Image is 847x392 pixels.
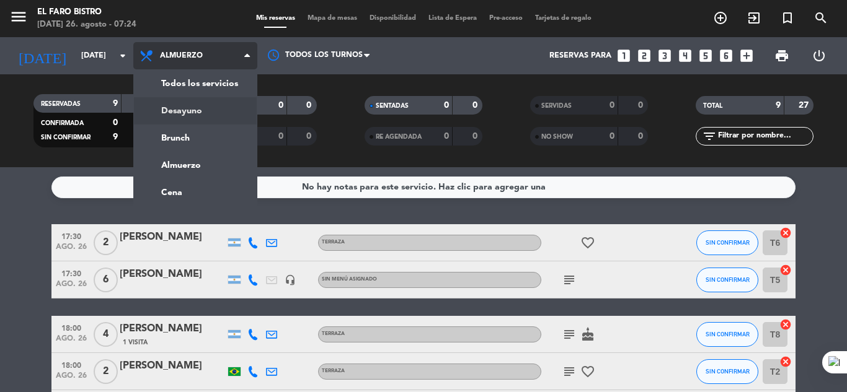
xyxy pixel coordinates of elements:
[698,48,714,64] i: looks_5
[9,7,28,30] button: menu
[541,134,573,140] span: NO SHOW
[56,266,87,280] span: 17:30
[56,372,87,386] span: ago. 26
[472,132,480,141] strong: 0
[278,101,283,110] strong: 0
[638,101,645,110] strong: 0
[322,240,345,245] span: Terraza
[120,358,225,374] div: [PERSON_NAME]
[306,101,314,110] strong: 0
[115,48,130,63] i: arrow_drop_down
[113,99,118,108] strong: 9
[718,48,734,64] i: looks_6
[541,103,572,109] span: SERVIDAS
[41,134,91,141] span: SIN CONFIRMAR
[134,70,257,97] a: Todos los servicios
[56,357,87,372] span: 18:00
[422,15,483,22] span: Lista de Espera
[322,368,345,373] span: Terraza
[779,264,792,276] i: cancel
[9,7,28,26] i: menu
[702,129,717,144] i: filter_list
[779,318,792,331] i: cancel
[285,274,296,285] i: headset_mic
[120,321,225,337] div: [PERSON_NAME]
[301,15,363,22] span: Mapa de mesas
[562,364,577,379] i: subject
[302,180,546,194] div: No hay notas para este servicio. Haz clic para agregar una
[800,37,838,74] div: LOG OUT
[472,101,480,110] strong: 0
[677,48,693,64] i: looks_4
[376,134,422,140] span: RE AGENDADA
[696,359,758,384] button: SIN CONFIRMAR
[747,11,761,25] i: exit_to_app
[562,272,577,287] i: subject
[814,11,828,25] i: search
[113,133,118,141] strong: 9
[134,152,257,179] a: Almuerzo
[363,15,422,22] span: Disponibilidad
[706,276,750,283] span: SIN CONFIRMAR
[41,120,84,126] span: CONFIRMADA
[610,101,614,110] strong: 0
[113,118,118,127] strong: 0
[616,48,632,64] i: looks_one
[696,322,758,347] button: SIN CONFIRMAR
[134,179,257,206] a: Cena
[799,101,811,110] strong: 27
[94,322,118,347] span: 4
[160,51,203,60] span: Almuerzo
[56,320,87,334] span: 18:00
[610,132,614,141] strong: 0
[738,48,755,64] i: add_box
[376,103,409,109] span: SENTADAS
[94,268,118,292] span: 6
[306,132,314,141] strong: 0
[37,6,136,19] div: El Faro Bistro
[779,227,792,239] i: cancel
[278,132,283,141] strong: 0
[120,266,225,282] div: [PERSON_NAME]
[444,101,449,110] strong: 0
[703,103,722,109] span: TOTAL
[123,338,148,347] span: 1 Visita
[706,368,750,375] span: SIN CONFIRMAR
[549,51,611,60] span: Reservas para
[717,129,813,143] input: Filtrar por nombre...
[56,229,87,243] span: 17:30
[580,235,595,250] i: favorite_border
[713,11,728,25] i: add_circle_outline
[120,229,225,245] div: [PERSON_NAME]
[636,48,652,64] i: looks_two
[322,331,345,336] span: Terraza
[134,124,257,152] a: Brunch
[696,230,758,255] button: SIN CONFIRMAR
[94,359,118,384] span: 2
[444,132,449,141] strong: 0
[638,132,645,141] strong: 0
[774,48,789,63] span: print
[780,11,795,25] i: turned_in_not
[706,239,750,246] span: SIN CONFIRMAR
[483,15,529,22] span: Pre-acceso
[56,243,87,257] span: ago. 26
[696,268,758,292] button: SIN CONFIRMAR
[134,97,257,124] a: Desayuno
[37,19,136,31] div: [DATE] 26. agosto - 07:24
[322,277,377,282] span: Sin menú asignado
[56,280,87,294] span: ago. 26
[9,42,75,69] i: [DATE]
[776,101,781,110] strong: 9
[250,15,301,22] span: Mis reservas
[779,355,792,368] i: cancel
[706,331,750,338] span: SIN CONFIRMAR
[529,15,598,22] span: Tarjetas de regalo
[562,327,577,342] i: subject
[94,230,118,255] span: 2
[580,364,595,379] i: favorite_border
[580,327,595,342] i: cake
[41,101,81,107] span: RESERVADAS
[812,48,827,63] i: power_settings_new
[657,48,673,64] i: looks_3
